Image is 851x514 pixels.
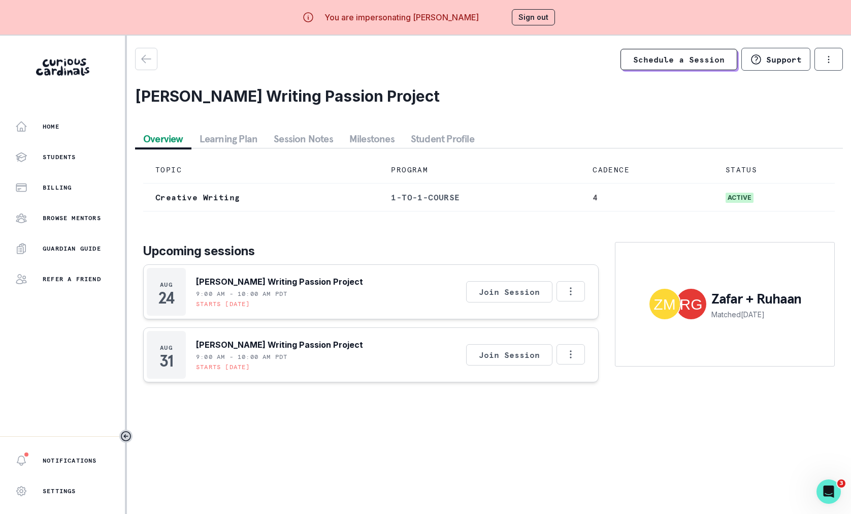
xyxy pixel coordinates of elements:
button: Options [557,344,585,365]
a: Schedule a Session [620,49,737,70]
button: Sign out [512,9,555,25]
button: Milestones [341,130,403,148]
p: Guardian Guide [43,245,101,253]
p: Students [43,153,76,161]
p: Browse Mentors [43,214,101,222]
p: Home [43,123,59,131]
button: Student Profile [403,130,482,148]
span: 3 [837,479,845,488]
iframe: Intercom live chat [816,479,841,504]
span: active [726,193,754,203]
p: Starts [DATE] [196,300,250,308]
p: [PERSON_NAME] Writing Passion Project [196,276,363,288]
p: Aug [160,281,173,289]
p: You are impersonating [PERSON_NAME] [324,11,479,23]
p: Starts [DATE] [196,363,250,371]
td: Creative Writing [143,184,379,211]
p: Settings [43,487,76,495]
p: Notifications [43,457,97,465]
img: Ruhaan Gathani [676,289,706,319]
button: Overview [135,130,191,148]
td: PROGRAM [379,157,580,184]
p: Upcoming sessions [143,242,599,260]
td: STATUS [713,157,835,184]
p: [PERSON_NAME] Writing Passion Project [196,339,363,351]
p: 31 [159,356,173,366]
p: Aug [160,344,173,352]
h2: [PERSON_NAME] Writing Passion Project [135,87,843,105]
td: TOPIC [143,157,379,184]
img: Zafar Mamat [649,289,680,319]
button: Toggle sidebar [119,430,133,443]
p: 9:00 AM - 10:00 AM PDT [196,353,287,361]
p: Support [766,54,802,65]
button: options [814,48,843,71]
p: Billing [43,184,72,192]
button: Session Notes [266,130,341,148]
td: 1-to-1-course [379,184,580,211]
button: Join Session [466,344,552,366]
td: 4 [580,184,713,211]
p: 24 [158,293,174,303]
td: CADENCE [580,157,713,184]
img: Curious Cardinals Logo [36,58,89,76]
p: 9:00 AM - 10:00 AM PDT [196,290,287,298]
button: Support [741,48,810,71]
button: Learning Plan [191,130,266,148]
p: Refer a friend [43,275,101,283]
p: Matched [DATE] [711,309,801,320]
button: Options [557,281,585,301]
p: Zafar + Ruhaan [711,289,801,309]
button: Join Session [466,281,552,303]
